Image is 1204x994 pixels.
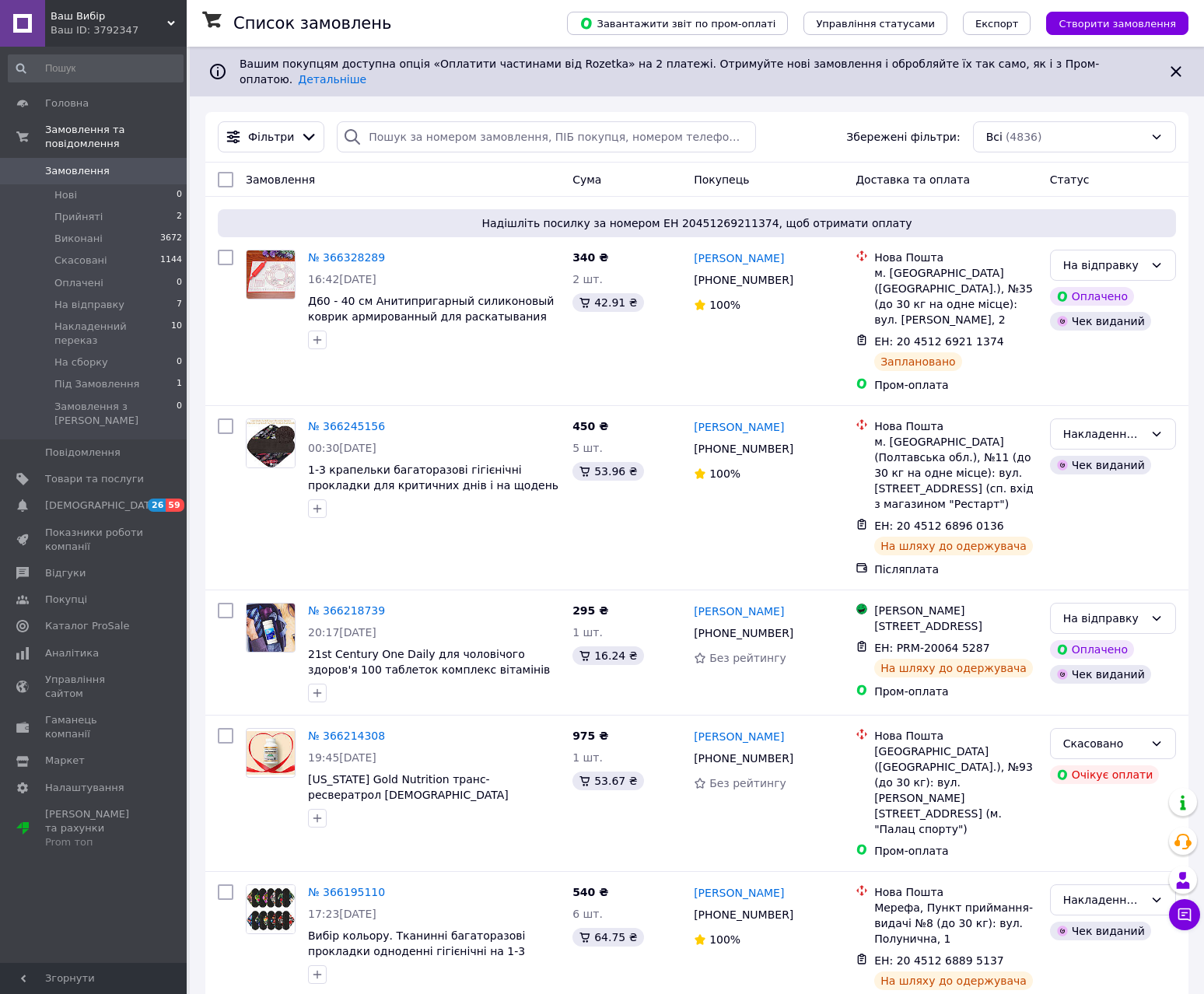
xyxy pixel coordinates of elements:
div: [PHONE_NUMBER] [691,438,796,460]
span: На відправку [54,298,124,312]
div: Оплачено [1050,287,1134,306]
div: 53.67 ₴ [572,772,643,790]
span: Без рейтингу [709,777,786,789]
a: № 366245156 [308,420,385,432]
div: Післяплата [874,562,1038,577]
div: [PERSON_NAME] [874,603,1038,618]
span: 3672 [160,232,182,246]
span: 1 шт. [572,751,603,764]
span: ЕН: 20 4512 6896 0136 [874,520,1004,532]
div: Чек виданий [1050,665,1151,684]
span: Оплачені [54,276,103,290]
button: Чат з покупцем [1169,899,1200,930]
span: Скасовані [54,254,107,268]
div: м. [GEOGRAPHIC_DATA] (Полтавська обл.), №11 (до 30 кг на одне місце): вул. [STREET_ADDRESS] (сп. ... [874,434,1038,512]
a: [PERSON_NAME] [694,419,784,435]
span: Замовлення та повідомлення [45,123,187,151]
div: [PHONE_NUMBER] [691,747,796,769]
span: Накладенний переказ [54,320,171,348]
div: [PHONE_NUMBER] [691,269,796,291]
div: На шляху до одержувача [874,971,1033,990]
img: Фото товару [247,250,295,299]
div: 42.91 ₴ [572,293,643,312]
span: Вашим покупцям доступна опція «Оплатити частинами від Rozetka» на 2 платежі. Отримуйте нові замов... [240,58,1099,86]
span: 0 [177,188,182,202]
div: Чек виданий [1050,456,1151,474]
span: 00:30[DATE] [308,442,376,454]
a: Детальніше [298,73,366,86]
span: Експорт [975,18,1019,30]
input: Пошук [8,54,184,82]
a: 21st Century One Daily для чоловічого здоров'я 100 таблеток комплекс вітамінів на щодень збір там... [308,648,550,691]
button: Завантажити звіт по пром-оплаті [567,12,788,35]
a: 1-3 крапельки багаторазові гігієнічні прокладки для критичних днів і на щодень [308,464,558,492]
span: Cума [572,173,601,186]
span: Показники роботи компанії [45,526,144,554]
span: 100% [709,299,740,311]
span: Під Замовлення [54,377,139,391]
a: № 366195110 [308,886,385,898]
span: Нові [54,188,77,202]
span: Товари та послуги [45,472,144,486]
div: На відправку [1063,610,1144,627]
a: [PERSON_NAME] [694,729,784,744]
a: Фото товару [246,728,296,778]
div: Накладенний переказ [1063,425,1144,443]
span: [US_STATE] Gold Nutrition транс-ресвератрол [DEMOGRAPHIC_DATA] походження 200 мг 60 рослинних кап... [308,773,547,832]
div: На шляху до одержувача [874,537,1033,555]
span: 17:23[DATE] [308,908,376,920]
span: Налаштування [45,781,124,795]
div: 53.96 ₴ [572,462,643,481]
span: 20:17[DATE] [308,626,376,639]
button: Створити замовлення [1046,12,1188,35]
span: Каталог ProSale [45,619,129,633]
span: На сборку [54,355,108,369]
a: Вибір кольору. Тканинні багаторазові прокладки одноденні гігієнічні на 1-3 крапельки для критични... [308,929,525,973]
span: 7 [177,298,182,312]
img: Фото товару [247,885,295,933]
a: Фото товару [246,603,296,653]
span: [PERSON_NAME] та рахунки [45,807,144,850]
span: 19:45[DATE] [308,751,376,764]
div: Пром-оплата [874,843,1038,859]
div: [GEOGRAPHIC_DATA] ([GEOGRAPHIC_DATA].), №93 (до 30 кг): вул. [PERSON_NAME][STREET_ADDRESS] (м. "П... [874,744,1038,837]
span: Замовлення [45,164,110,178]
a: Фото товару [246,884,296,934]
div: м. [GEOGRAPHIC_DATA] ([GEOGRAPHIC_DATA].), №35 (до 30 кг на одне місце): вул. [PERSON_NAME], 2 [874,265,1038,327]
a: № 366328289 [308,251,385,264]
a: Створити замовлення [1031,16,1188,29]
div: Нова Пошта [874,250,1038,265]
a: Фото товару [246,418,296,468]
span: 1 шт. [572,626,603,639]
div: 64.75 ₴ [572,928,643,947]
span: 59 [166,499,184,512]
span: ЕН: PRM-20064 5287 [874,642,989,654]
span: 0 [177,355,182,369]
span: Повідомлення [45,446,121,460]
span: 0 [177,400,182,428]
div: Пром-оплата [874,377,1038,393]
span: Доставка та оплата [856,173,970,186]
span: 1 [177,377,182,391]
a: № 366214308 [308,730,385,742]
div: Накладенний переказ [1063,891,1144,908]
img: Фото товару [247,419,295,467]
div: Нова Пошта [874,418,1038,434]
span: 340 ₴ [572,251,608,264]
span: 2 [177,210,182,224]
span: Відгуки [45,566,86,580]
span: Прийняті [54,210,103,224]
div: Prom топ [45,835,144,849]
span: 100% [709,467,740,480]
div: Мерефа, Пункт приймання-видачі №8 (до 30 кг): вул. Полунична, 1 [874,900,1038,947]
div: [STREET_ADDRESS] [874,618,1038,634]
span: 5 шт. [572,442,603,454]
span: Всі [986,129,1003,145]
div: 16.24 ₴ [572,646,643,665]
span: Збережені фільтри: [846,129,960,145]
a: [PERSON_NAME] [694,604,784,619]
span: Завантажити звіт по пром-оплаті [579,16,775,30]
a: Д60 - 40 см Анитипригарный силиконовый коврик армированный для раскатывания теста запекания и вып... [308,295,554,338]
span: 100% [709,933,740,946]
